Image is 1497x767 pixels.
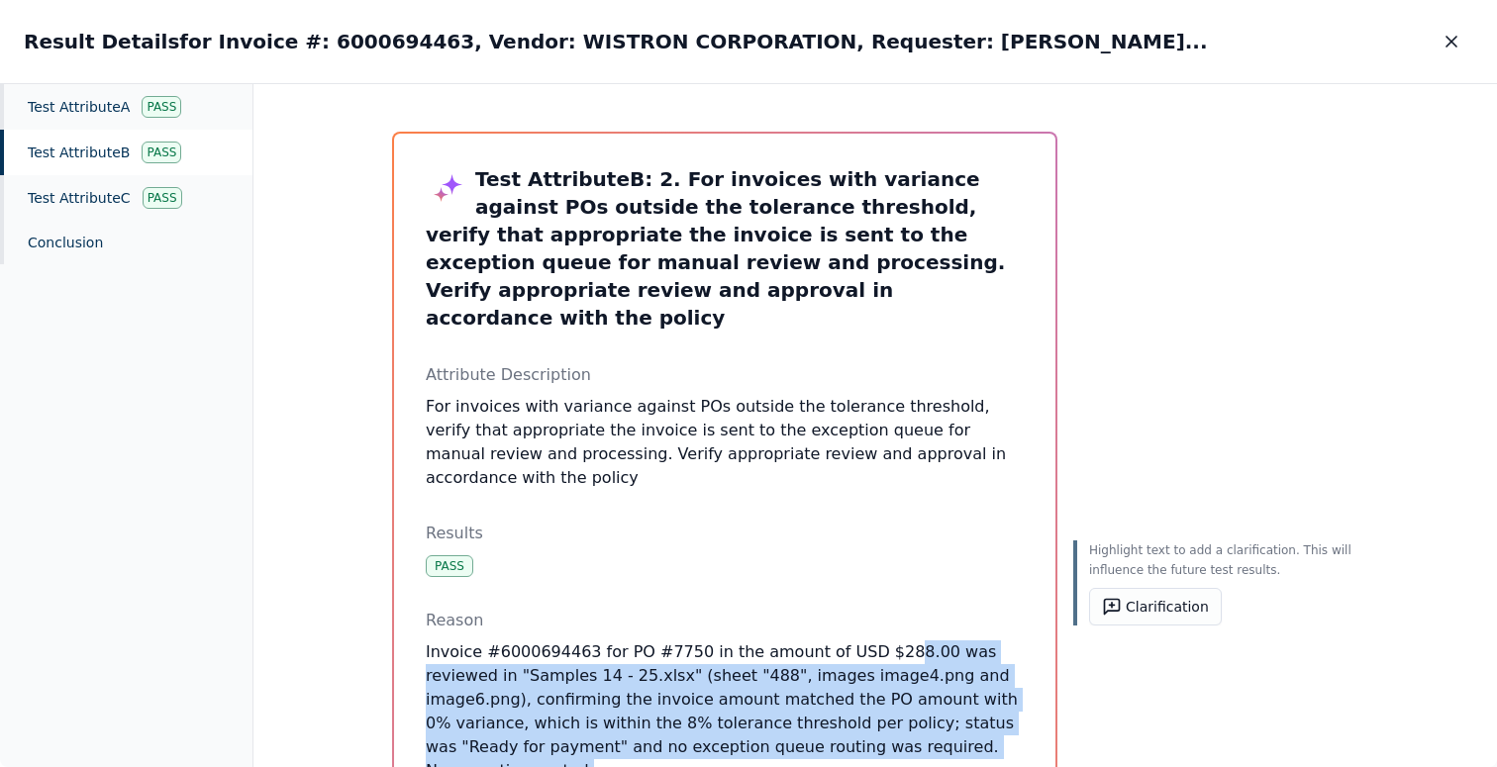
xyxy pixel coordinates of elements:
[1089,588,1222,625] button: Clarification
[24,28,1208,55] h2: Result Details for Invoice #: 6000694463, Vendor: WISTRON CORPORATION, Requester: [PERSON_NAME]...
[143,187,182,209] div: Pass
[426,165,1024,332] h3: Test Attribute B : 2. For invoices with variance against POs outside the tolerance threshold, ver...
[426,395,1024,490] li: For invoices with variance against POs outside the tolerance threshold, verify that appropriate t...
[426,609,1024,632] p: Reason
[142,96,181,118] div: Pass
[426,522,1024,545] p: Results
[426,555,473,577] div: Pass
[1089,540,1358,580] p: Highlight text to add a clarification. This will influence the future test results.
[426,363,1024,387] p: Attribute Description
[142,142,181,163] div: Pass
